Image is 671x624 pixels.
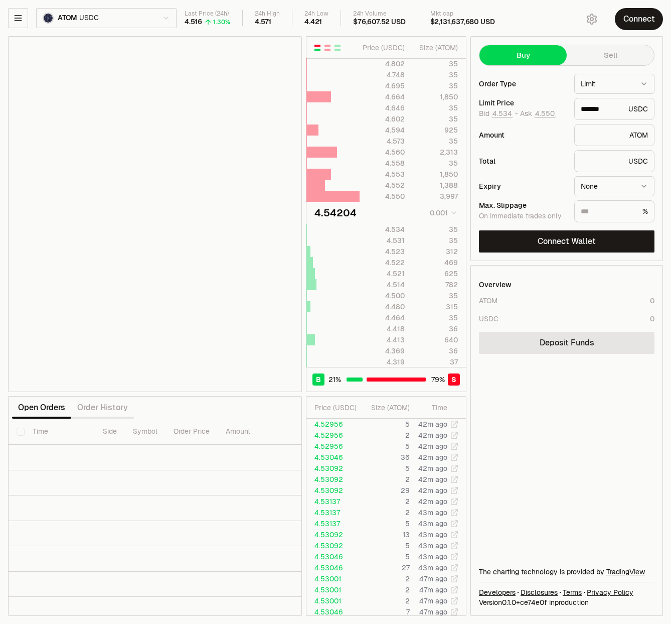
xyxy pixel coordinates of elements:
[95,419,125,445] th: Side
[125,419,165,445] th: Symbol
[71,398,134,418] button: Order History
[479,230,654,253] button: Connect Wallet
[360,169,405,179] div: 4.553
[479,45,567,65] button: Buy
[360,474,410,485] td: 2
[185,18,202,27] div: 4.516
[418,530,447,539] time: 43m ago
[413,269,458,279] div: 625
[360,324,405,334] div: 4.418
[306,540,360,551] td: 4.53092
[479,597,654,607] div: Version 0.1.0 + in production
[306,606,360,617] td: 4.53046
[479,183,566,190] div: Expiry
[360,452,410,463] td: 36
[360,313,405,323] div: 4.464
[418,519,447,528] time: 43m ago
[360,595,410,606] td: 2
[360,302,405,312] div: 4.480
[360,81,405,91] div: 4.695
[520,109,556,118] span: Ask
[413,81,458,91] div: 35
[328,375,341,385] span: 21 %
[306,551,360,562] td: 4.53046
[44,14,53,23] img: ATOM Logo
[360,70,405,80] div: 4.748
[360,463,410,474] td: 5
[12,398,71,418] button: Open Orders
[314,403,360,413] div: Price ( USDC )
[418,563,447,572] time: 43m ago
[419,585,447,594] time: 47m ago
[430,18,495,27] div: $2,131,637,680 USD
[479,109,518,118] span: Bid -
[413,313,458,323] div: 35
[479,567,654,577] div: The charting technology is provided by
[418,541,447,550] time: 43m ago
[360,606,410,617] td: 7
[306,485,360,496] td: 4.53092
[360,584,410,595] td: 2
[25,419,95,445] th: Time
[306,507,360,518] td: 4.53137
[306,474,360,485] td: 4.53092
[360,269,405,279] div: 4.521
[574,74,654,94] button: Limit
[353,10,405,18] div: 24h Volume
[79,14,98,23] span: USDC
[479,212,566,221] div: On immediate trades only
[314,206,357,220] div: 4.54204
[360,191,405,201] div: 4.550
[360,562,410,573] td: 27
[306,452,360,463] td: 4.53046
[413,235,458,245] div: 35
[574,124,654,146] div: ATOM
[427,207,458,219] button: 0.001
[650,296,654,306] div: 0
[360,158,405,168] div: 4.558
[413,147,458,157] div: 2,313
[418,552,447,561] time: 43m ago
[413,357,458,367] div: 37
[360,92,405,102] div: 4.664
[615,8,663,30] button: Connect
[521,587,558,597] a: Disclosures
[304,18,322,27] div: 4.421
[413,43,458,53] div: Size ( ATOM )
[360,346,405,356] div: 4.369
[304,10,328,18] div: 24h Low
[413,114,458,124] div: 35
[306,419,360,430] td: 4.52956
[165,419,218,445] th: Order Price
[293,419,368,445] th: Total
[58,14,77,23] span: ATOM
[360,136,405,146] div: 4.573
[418,442,447,451] time: 42m ago
[650,314,654,324] div: 0
[360,419,410,430] td: 5
[306,463,360,474] td: 4.53092
[360,485,410,496] td: 29
[360,518,410,529] td: 5
[360,103,405,113] div: 4.646
[306,496,360,507] td: 4.53137
[360,224,405,234] div: 4.534
[360,291,405,301] div: 4.500
[418,403,447,413] div: Time
[418,508,447,517] time: 43m ago
[574,200,654,222] div: %
[413,92,458,102] div: 1,850
[353,18,405,27] div: $76,607.52 USD
[360,246,405,257] div: 4.523
[574,98,654,120] div: USDC
[360,235,405,245] div: 4.531
[360,441,410,452] td: 5
[419,607,447,616] time: 47m ago
[413,59,458,69] div: 35
[360,180,405,190] div: 4.552
[418,497,447,506] time: 42m ago
[413,324,458,334] div: 36
[360,573,410,584] td: 2
[306,573,360,584] td: 4.53001
[306,529,360,540] td: 4.53092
